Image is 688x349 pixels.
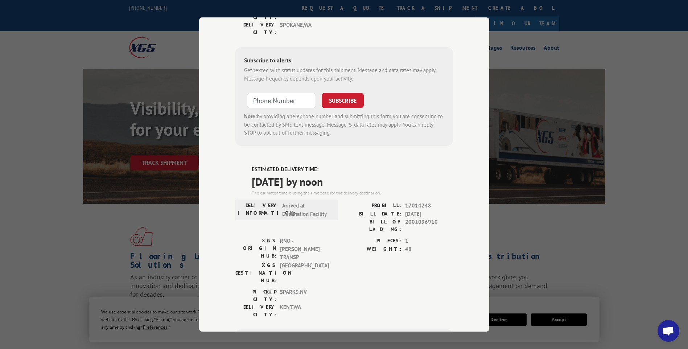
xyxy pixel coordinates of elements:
[235,237,276,262] label: XGS ORIGIN HUB:
[235,288,276,303] label: PICKUP CITY:
[344,210,401,218] label: BILL DATE:
[405,245,453,254] span: 48
[405,237,453,245] span: 1
[252,165,453,174] label: ESTIMATED DELIVERY TIME:
[244,66,444,83] div: Get texted with status updates for this shipment. Message and data rates may apply. Message frequ...
[658,320,679,342] a: Open chat
[405,218,453,233] span: 2001096910
[244,56,444,66] div: Subscribe to alerts
[322,93,364,108] button: SUBSCRIBE
[344,218,401,233] label: BILL OF LADING:
[252,190,453,196] div: The estimated time is using the time zone for the delivery destination.
[280,237,329,262] span: RNO - [PERSON_NAME] TRANSP
[247,93,316,108] input: Phone Number
[280,288,329,303] span: SPARKS , NV
[244,113,257,120] strong: Note:
[238,202,279,218] label: DELIVERY INFORMATION:
[282,202,331,218] span: Arrived at Destination Facility
[235,303,276,319] label: DELIVERY CITY:
[252,173,453,190] span: [DATE] by noon
[344,237,401,245] label: PIECES:
[344,245,401,254] label: WEIGHT:
[235,262,276,284] label: XGS DESTINATION HUB:
[244,112,444,137] div: by providing a telephone number and submitting this form you are consenting to be contacted by SM...
[280,262,329,284] span: [GEOGRAPHIC_DATA]
[405,210,453,218] span: [DATE]
[280,303,329,319] span: KENT , WA
[344,202,401,210] label: PROBILL:
[235,21,276,36] label: DELIVERY CITY:
[405,202,453,210] span: 17014248
[280,21,329,36] span: SPOKANE , WA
